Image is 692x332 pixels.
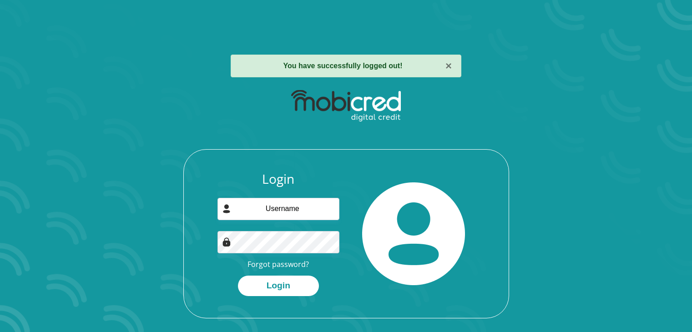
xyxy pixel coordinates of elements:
[445,60,452,71] button: ×
[222,204,231,213] img: user-icon image
[217,198,339,220] input: Username
[222,237,231,246] img: Image
[217,171,339,187] h3: Login
[283,62,403,70] strong: You have successfully logged out!
[238,276,319,296] button: Login
[291,90,401,122] img: mobicred logo
[248,259,309,269] a: Forgot password?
